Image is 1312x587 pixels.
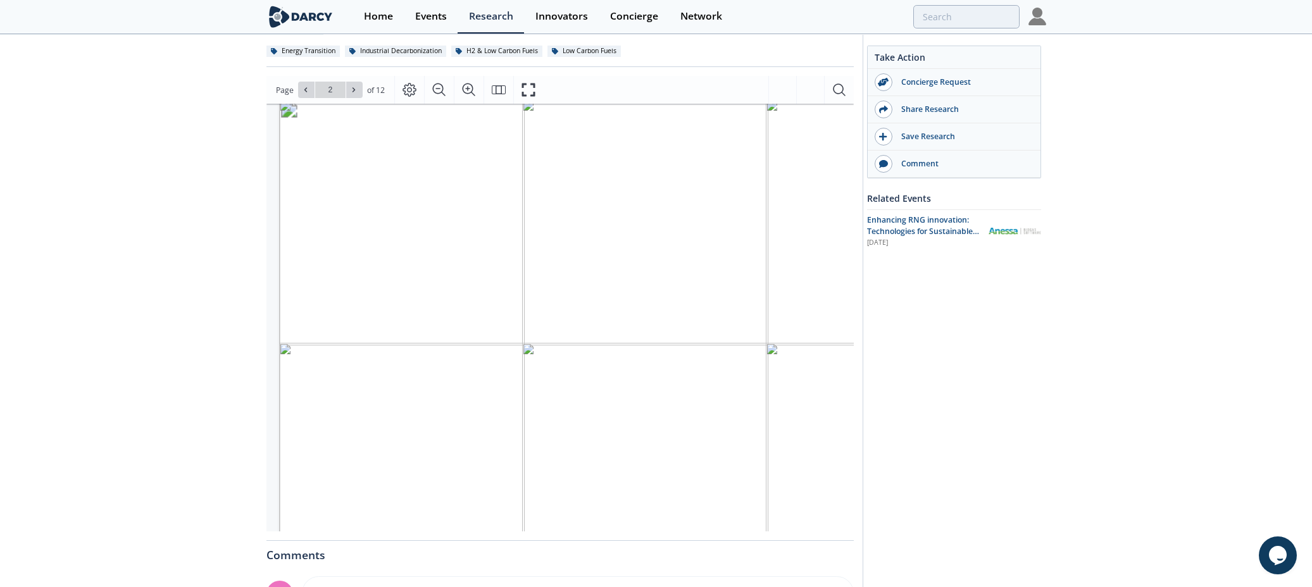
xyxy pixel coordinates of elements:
div: Events [415,11,447,22]
div: Research [469,11,513,22]
div: [DATE] [867,238,979,248]
img: logo-wide.svg [266,6,335,28]
img: Profile [1028,8,1046,25]
img: Anessa [988,228,1041,235]
div: Network [680,11,722,22]
div: Home [364,11,393,22]
iframe: chat widget [1259,536,1299,574]
div: Concierge [610,11,658,22]
div: Related Events [867,187,1041,209]
div: Low Carbon Fuels [547,46,622,57]
div: H2 & Low Carbon Fuels [451,46,543,57]
div: Take Action [868,51,1040,69]
div: Comments [266,541,854,561]
span: Enhancing RNG innovation: Technologies for Sustainable Energy [867,214,979,249]
div: Concierge Request [892,77,1034,88]
a: Enhancing RNG innovation: Technologies for Sustainable Energy [DATE] Anessa [867,214,1041,248]
input: Advanced Search [913,5,1020,28]
div: Save Research [892,131,1034,142]
div: Industrial Decarbonization [345,46,447,57]
div: Comment [892,158,1034,170]
div: Innovators [535,11,588,22]
div: Energy Transition [266,46,340,57]
div: Share Research [892,104,1034,115]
